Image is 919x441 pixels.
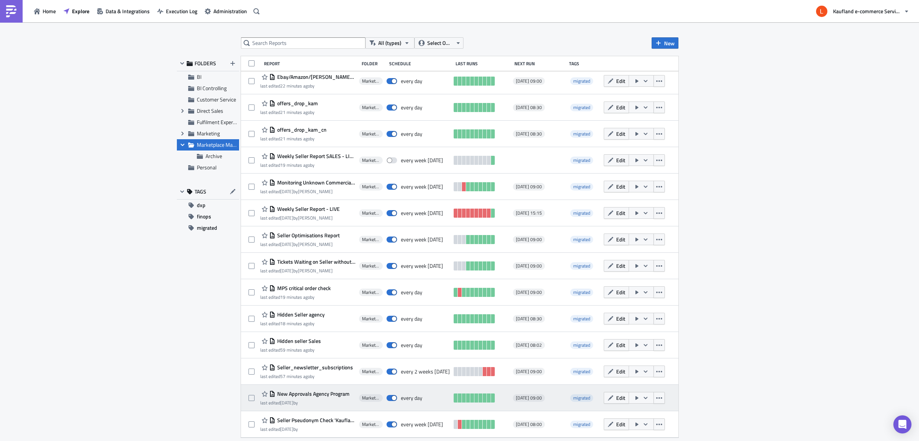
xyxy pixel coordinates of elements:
[260,373,353,379] div: last edited by
[280,135,310,142] time: 2025-08-11T10:11:39Z
[401,421,443,428] div: every week on Monday
[362,184,380,190] span: Marketplace Management
[275,258,355,265] span: Tickets Waiting on Seller without Reply
[280,373,310,380] time: 2025-08-11T09:35:51Z
[362,289,380,295] span: Marketplace Management
[616,262,625,270] span: Edit
[573,315,590,322] span: migrated
[570,183,593,191] span: migrated
[570,236,593,243] span: migrated
[60,5,93,17] button: Explore
[197,129,220,137] span: Marketing
[573,262,590,269] span: migrated
[604,234,629,245] button: Edit
[197,107,223,115] span: Direct Sales
[573,341,590,349] span: migrated
[195,188,206,195] span: TAGS
[414,37,463,49] button: Select Owner
[275,364,353,371] span: Seller_newsletter_subscriptions
[206,152,222,160] span: Archive
[275,285,331,292] span: MPS critical order check
[616,130,625,138] span: Edit
[812,3,913,20] button: Kaufland e-commerce Services GmbH & Co. KG
[893,415,911,433] div: Open Intercom Messenger
[201,5,251,17] button: Administration
[93,5,153,17] button: Data & Integrations
[401,131,422,137] div: every day
[362,316,380,322] span: Marketplace Management
[260,268,355,274] div: last edited by [PERSON_NAME]
[616,367,625,375] span: Edit
[275,206,340,212] span: Weekly Seller Report - LIVE
[401,289,422,296] div: every day
[362,131,380,137] span: Marketplace Management
[616,156,625,164] span: Edit
[604,154,629,166] button: Edit
[570,421,593,428] span: migrated
[275,100,318,107] span: offers_drop_kam
[604,286,629,298] button: Edit
[604,392,629,404] button: Edit
[570,130,593,138] span: migrated
[570,157,593,164] span: migrated
[5,5,17,17] img: PushMetrics
[362,210,380,216] span: Marketplace Management
[570,209,593,217] span: migrated
[604,181,629,192] button: Edit
[213,7,247,15] span: Administration
[280,293,310,301] time: 2025-08-11T10:13:52Z
[197,141,256,149] span: Marketplace Management
[72,7,89,15] span: Explore
[106,7,150,15] span: Data & Integrations
[275,74,355,80] span: Ebay/Amazon/Otto/EHI Top Seller_9am
[197,95,236,103] span: Customer Service
[275,417,355,424] span: Seller Pseudonym Check 'Kaufland'
[604,207,629,219] button: Edit
[616,183,625,191] span: Edit
[516,78,542,84] span: [DATE] 09:00
[401,183,443,190] div: every week on Monday
[573,183,590,190] span: migrated
[401,342,422,349] div: every day
[275,126,327,133] span: offers_drop_kam_cn
[275,311,325,318] span: Hidden Seller agency
[177,200,239,211] button: dxp
[570,368,593,375] span: migrated
[516,104,542,111] span: [DATE] 08:30
[260,109,318,115] div: last edited by
[280,267,293,274] time: 2025-06-24T07:31:18Z
[604,366,629,377] button: Edit
[280,241,293,248] time: 2025-06-24T07:27:48Z
[401,210,443,217] div: every week on Monday
[616,235,625,243] span: Edit
[573,77,590,85] span: migrated
[197,84,227,92] span: BI Controlling
[264,61,358,66] div: Report
[516,342,542,348] span: [DATE] 08:02
[516,184,542,190] span: [DATE] 09:00
[260,241,340,247] div: last edited by [PERSON_NAME]
[570,341,593,349] span: migrated
[280,320,310,327] time: 2025-08-11T10:14:12Z
[573,130,590,137] span: migrated
[401,315,422,322] div: every day
[260,347,321,353] div: last edited by
[401,395,422,401] div: every day
[362,61,385,66] div: Folder
[197,211,211,222] span: finops
[280,161,310,169] time: 2025-08-11T10:13:35Z
[573,289,590,296] span: migrated
[401,236,443,243] div: every week on Monday
[280,82,310,89] time: 2025-08-11T10:10:31Z
[616,77,625,85] span: Edit
[514,61,565,66] div: Next Run
[275,390,350,397] span: New Approvals Agency Program
[616,315,625,323] span: Edit
[815,5,828,18] img: Avatar
[378,39,401,47] span: All (types)
[153,5,201,17] button: Execution Log
[604,313,629,324] button: Edit
[570,77,593,85] span: migrated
